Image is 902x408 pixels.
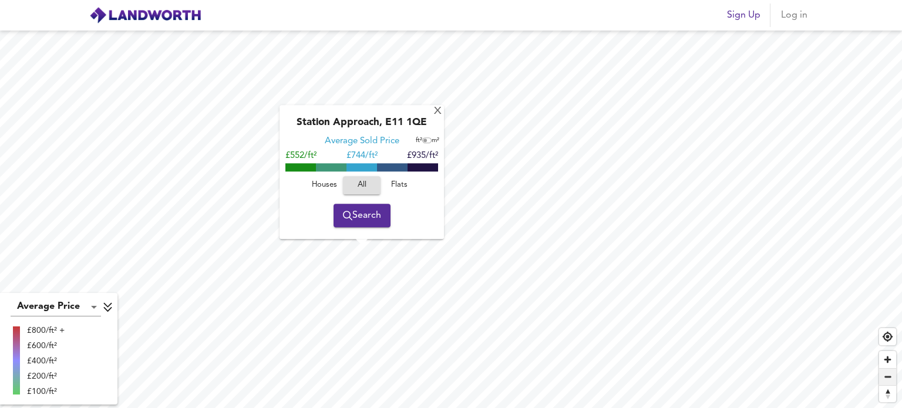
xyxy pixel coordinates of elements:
[325,136,399,147] div: Average Sold Price
[432,137,439,144] span: m²
[381,176,418,194] button: Flats
[433,106,443,117] div: X
[27,386,65,397] div: £100/ft²
[27,370,65,382] div: £200/ft²
[879,351,896,368] button: Zoom in
[11,298,101,316] div: Average Price
[383,178,415,192] span: Flats
[416,137,422,144] span: ft²
[334,204,391,227] button: Search
[27,355,65,367] div: £400/ft²
[780,7,808,23] span: Log in
[349,178,375,192] span: All
[343,207,381,224] span: Search
[343,176,381,194] button: All
[879,368,896,385] button: Zoom out
[27,325,65,336] div: £800/ft² +
[89,6,201,24] img: logo
[879,385,896,402] button: Reset bearing to north
[727,7,760,23] span: Sign Up
[879,386,896,402] span: Reset bearing to north
[305,176,343,194] button: Houses
[879,328,896,345] button: Find my location
[775,4,813,27] button: Log in
[879,369,896,385] span: Zoom out
[407,151,438,160] span: £935/ft²
[285,117,438,136] div: Station Approach, E11 1QE
[285,151,317,160] span: £552/ft²
[346,151,378,160] span: £ 744/ft²
[308,178,340,192] span: Houses
[27,340,65,352] div: £600/ft²
[722,4,765,27] button: Sign Up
